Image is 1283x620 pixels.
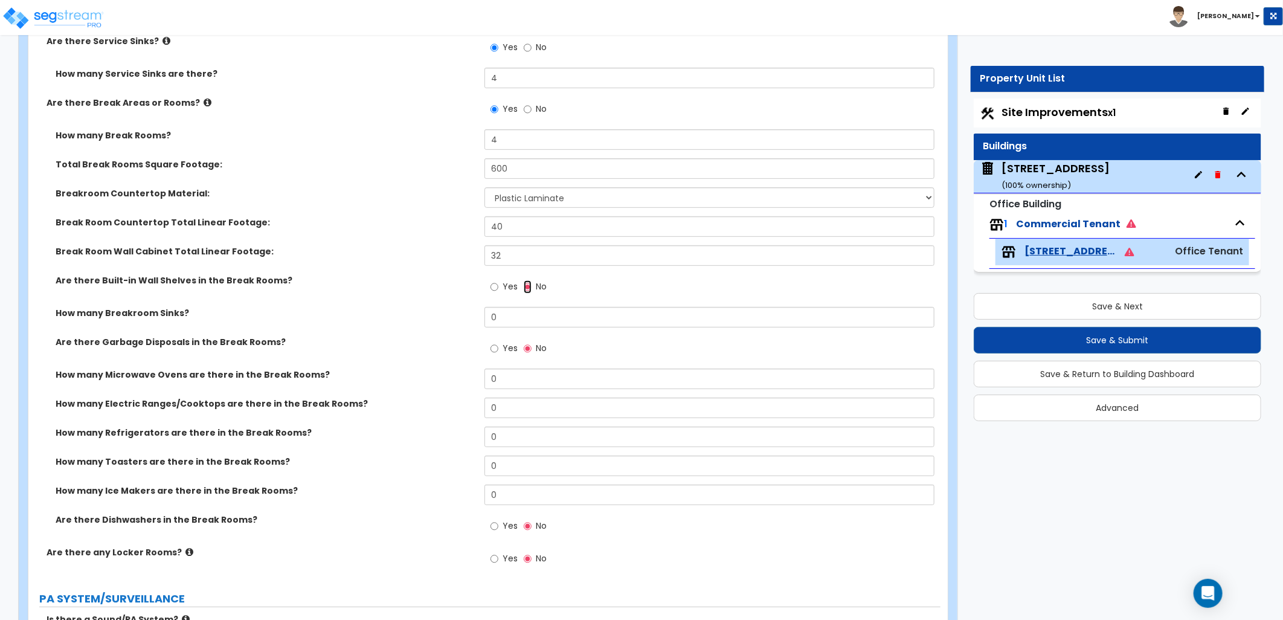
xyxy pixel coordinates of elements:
[536,41,547,53] span: No
[536,103,547,115] span: No
[56,485,475,497] label: How many Ice Makers are there in the Break Rooms?
[56,274,475,286] label: Are there Built-in Wall Shelves in the Break Rooms?
[1168,6,1189,27] img: avatar.png
[974,293,1261,320] button: Save & Next
[1002,179,1071,191] small: ( 100 % ownership)
[1002,105,1116,120] span: Site Improvements
[1197,11,1254,21] b: [PERSON_NAME]
[56,216,475,228] label: Break Room Countertop Total Linear Footage:
[503,342,518,354] span: Yes
[524,103,532,116] input: No
[490,342,498,355] input: Yes
[524,520,532,533] input: No
[39,591,941,607] label: PA SYSTEM/SURVEILLANCE
[536,280,547,292] span: No
[1002,245,1016,259] img: tenants.png
[47,97,475,109] label: Are there Break Areas or Rooms?
[490,280,498,294] input: Yes
[536,520,547,532] span: No
[1108,106,1116,119] small: x1
[56,245,475,257] label: Break Room Wall Cabinet Total Linear Footage:
[56,336,475,348] label: Are there Garbage Disposals in the Break Rooms?
[47,546,475,558] label: Are there any Locker Rooms?
[1194,579,1223,608] div: Open Intercom Messenger
[47,35,475,47] label: Are there Service Sinks?
[503,103,518,115] span: Yes
[56,158,475,170] label: Total Break Rooms Square Footage:
[503,552,518,564] span: Yes
[56,514,475,526] label: Are there Dishwashers in the Break Rooms?
[490,520,498,533] input: Yes
[2,6,105,30] img: logo_pro_r.png
[524,552,532,566] input: No
[56,187,475,199] label: Breakroom Countertop Material:
[490,552,498,566] input: Yes
[980,161,995,176] img: building.svg
[56,307,475,319] label: How many Breakroom Sinks?
[980,106,995,121] img: Construction.png
[989,197,1061,211] small: Office Building
[490,41,498,54] input: Yes
[56,398,475,410] label: How many Electric Ranges/Cooktops are there in the Break Rooms?
[56,369,475,381] label: How many Microwave Ovens are there in the Break Rooms?
[490,103,498,116] input: Yes
[524,41,532,54] input: No
[983,140,1252,153] div: Buildings
[56,68,475,80] label: How many Service Sinks are there?
[185,547,193,557] i: click for more info!
[204,98,211,107] i: click for more info!
[56,129,475,141] label: How many Break Rooms?
[162,36,170,45] i: click for more info!
[974,361,1261,387] button: Save & Return to Building Dashboard
[989,218,1004,232] img: tenants.png
[1016,217,1136,231] span: Commercial Tenant
[524,342,532,355] input: No
[503,520,518,532] span: Yes
[1024,245,1116,259] span: 100 South 4th St
[524,280,532,294] input: No
[980,161,1110,192] span: 100 South 4th St
[503,41,518,53] span: Yes
[1004,217,1008,231] span: 1
[974,327,1261,354] button: Save & Submit
[536,342,547,354] span: No
[1002,161,1110,192] div: [STREET_ADDRESS]
[56,427,475,439] label: How many Refrigerators are there in the Break Rooms?
[56,456,475,468] label: How many Toasters are there in the Break Rooms?
[536,552,547,564] span: No
[503,280,518,292] span: Yes
[980,72,1255,86] div: Property Unit List
[974,395,1261,421] button: Advanced
[1175,244,1243,258] span: Office Tenant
